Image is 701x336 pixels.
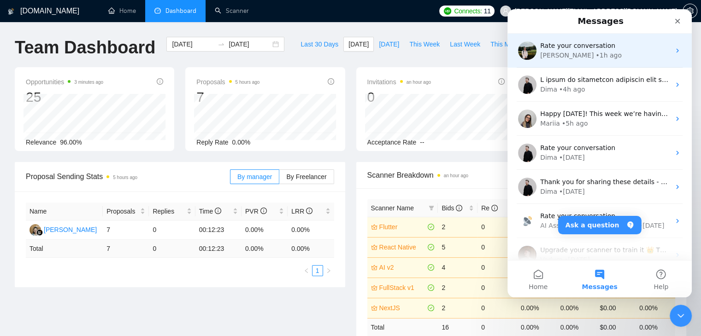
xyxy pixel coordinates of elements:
[113,175,137,180] time: 5 hours ago
[157,78,163,85] span: info-circle
[557,318,596,336] td: 0.00 %
[371,264,377,271] span: crown
[367,76,431,87] span: Invitations
[11,203,29,221] img: Profile image for AI Assistant from GigRadar 📡
[323,265,334,276] li: Next Page
[11,237,29,255] img: Profile image for Vadym
[484,6,491,16] span: 11
[245,208,267,215] span: PVR
[371,244,377,250] span: crown
[218,41,225,48] span: to
[196,139,228,146] span: Reply Rate
[218,41,225,48] span: swap-right
[236,80,260,85] time: 5 hours ago
[74,274,110,281] span: Messages
[242,240,288,258] td: 0.00 %
[26,88,103,106] div: 25
[477,217,517,237] td: 0
[165,7,196,15] span: Dashboard
[196,88,259,106] div: 7
[26,171,230,182] span: Proposal Sending Stats
[477,318,517,336] td: 0
[438,278,477,298] td: 2
[367,139,417,146] span: Acceptance Rate
[44,225,97,235] div: [PERSON_NAME]
[29,226,97,233] a: ES[PERSON_NAME]
[52,178,77,187] div: • [DATE]
[195,240,242,258] td: 00:12:23
[379,222,426,232] a: Flutter
[301,265,312,276] li: Previous Page
[348,39,369,49] span: [DATE]
[149,220,195,240] td: 0
[371,284,377,291] span: crown
[477,278,517,298] td: 0
[428,244,434,250] span: check-circle
[427,201,436,215] span: filter
[481,204,498,212] span: Re
[429,205,434,211] span: filter
[29,224,41,236] img: ES
[232,139,251,146] span: 0.00%
[374,37,404,52] button: [DATE]
[149,203,195,220] th: Replies
[367,88,431,106] div: 0
[33,203,108,210] span: Rate your conversation
[404,37,445,52] button: This Week
[477,237,517,257] td: 0
[301,265,312,276] button: left
[26,139,56,146] span: Relevance
[74,80,103,85] time: 3 minutes ago
[312,266,323,276] a: 1
[379,242,426,252] a: React Native
[304,268,309,273] span: left
[33,178,50,187] div: Dima
[288,240,334,258] td: 0.00 %
[103,220,149,240] td: 7
[636,298,675,318] td: 0.00%
[409,39,440,49] span: This Week
[153,206,184,216] span: Replies
[8,4,14,19] img: logo
[242,220,288,240] td: 0.00%
[502,8,509,14] span: user
[371,224,377,230] span: crown
[154,7,161,14] span: dashboard
[103,203,149,220] th: Proposals
[438,298,477,318] td: 2
[444,7,451,15] img: upwork-logo.png
[683,7,697,15] a: setting
[106,206,138,216] span: Proposals
[26,240,103,258] td: Total
[215,208,221,214] span: info-circle
[442,204,462,212] span: Bids
[596,318,636,336] td: $ 0.00
[371,305,377,311] span: crown
[438,217,477,237] td: 2
[33,246,55,255] div: Vadym
[172,39,214,49] input: Start date
[26,76,103,87] span: Opportunities
[557,298,596,318] td: 0.00%
[123,251,184,288] button: Help
[379,262,426,272] a: AI v2
[454,6,482,16] span: Connects:
[131,212,157,221] div: • [DATE]
[428,284,434,291] span: check-circle
[445,37,485,52] button: Last Week
[450,39,480,49] span: Last Week
[328,78,334,85] span: info-circle
[456,205,462,211] span: info-circle
[596,298,636,318] td: $0.00
[36,229,43,236] img: gigradar-bm.png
